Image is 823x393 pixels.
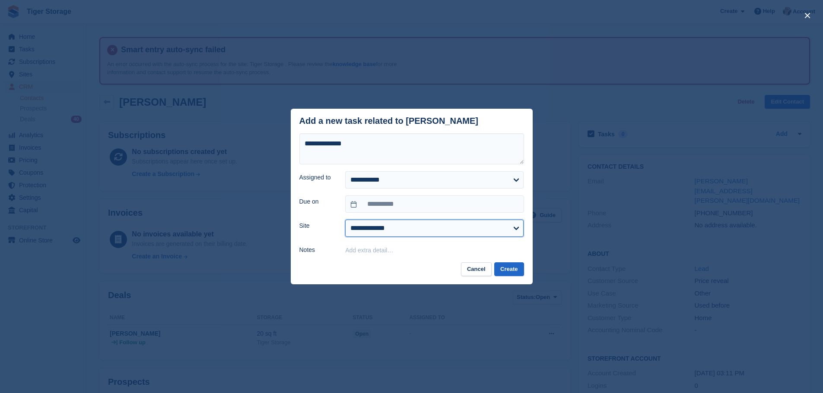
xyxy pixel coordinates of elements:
[299,245,335,255] label: Notes
[461,262,492,277] button: Cancel
[494,262,524,277] button: Create
[801,9,814,22] button: close
[299,197,335,206] label: Due on
[299,173,335,182] label: Assigned to
[299,116,479,126] div: Add a new task related to [PERSON_NAME]
[299,221,335,230] label: Site
[345,247,393,254] button: Add extra detail…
